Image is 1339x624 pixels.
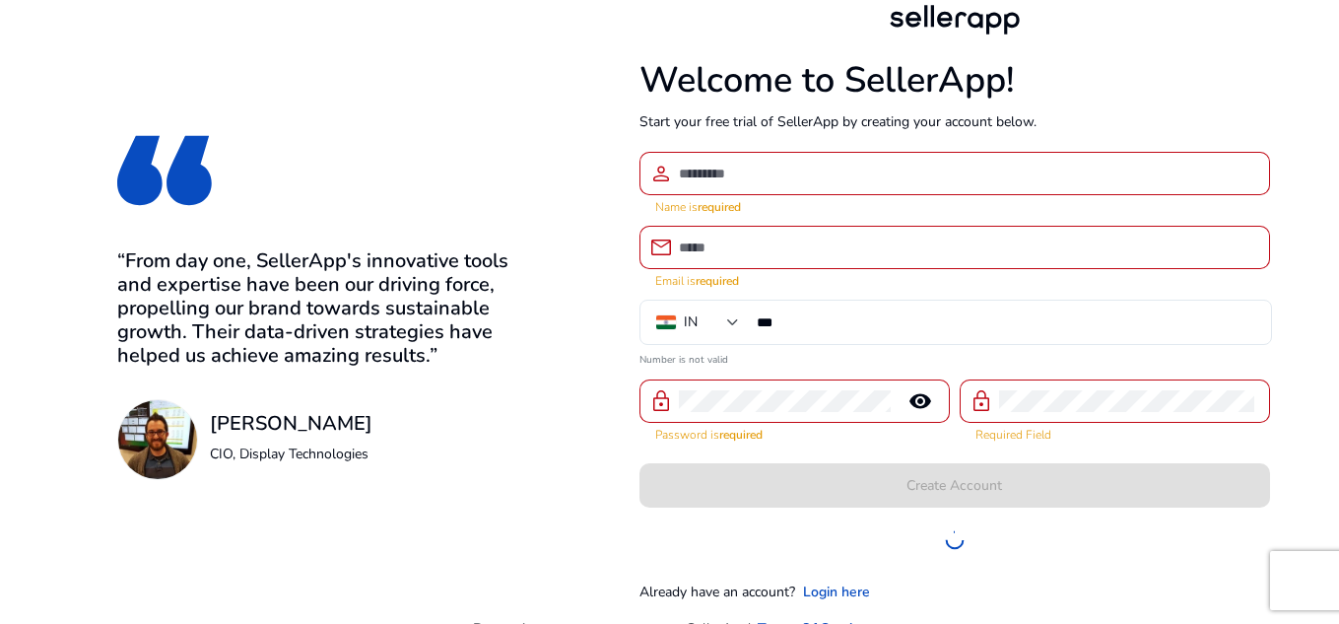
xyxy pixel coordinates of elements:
[655,269,1254,290] mat-error: Email is
[897,389,944,413] mat-icon: remove_red_eye
[698,199,741,215] strong: required
[210,412,372,436] h3: [PERSON_NAME]
[649,389,673,413] span: lock
[639,111,1270,132] p: Start your free trial of SellerApp by creating your account below.
[639,582,795,602] p: Already have an account?
[649,236,673,259] span: email
[655,423,934,444] mat-error: Password is
[684,312,698,333] div: IN
[719,427,763,443] strong: required
[639,59,1270,102] h1: Welcome to SellerApp!
[696,273,739,289] strong: required
[975,423,1254,444] mat-error: Required Field
[655,195,1254,216] mat-error: Name is
[210,444,372,464] p: CIO, Display Technologies
[803,582,870,602] a: Login here
[117,249,538,368] h3: “From day one, SellerApp's innovative tools and expertise have been our driving force, propelling...
[639,347,1270,368] mat-error: Number is not valid
[970,389,993,413] span: lock
[649,162,673,185] span: person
